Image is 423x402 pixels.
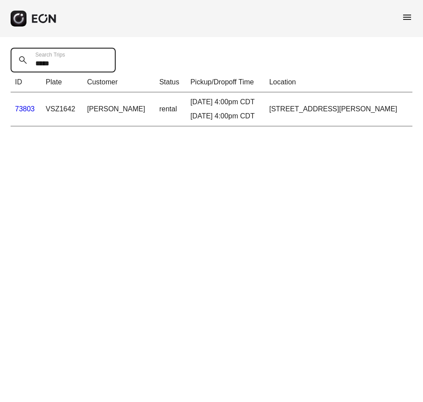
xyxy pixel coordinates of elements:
td: VSZ1642 [42,92,83,126]
div: [DATE] 4:00pm CDT [190,111,261,121]
td: [STREET_ADDRESS][PERSON_NAME] [265,92,412,126]
td: [PERSON_NAME] [83,92,155,126]
div: [DATE] 4:00pm CDT [190,97,261,107]
th: Status [155,72,186,92]
th: Location [265,72,412,92]
span: menu [402,12,412,23]
th: Pickup/Dropoff Time [186,72,265,92]
label: Search Trips [35,51,65,58]
th: ID [11,72,42,92]
th: Customer [83,72,155,92]
td: rental [155,92,186,126]
th: Plate [42,72,83,92]
a: 73803 [15,105,35,113]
